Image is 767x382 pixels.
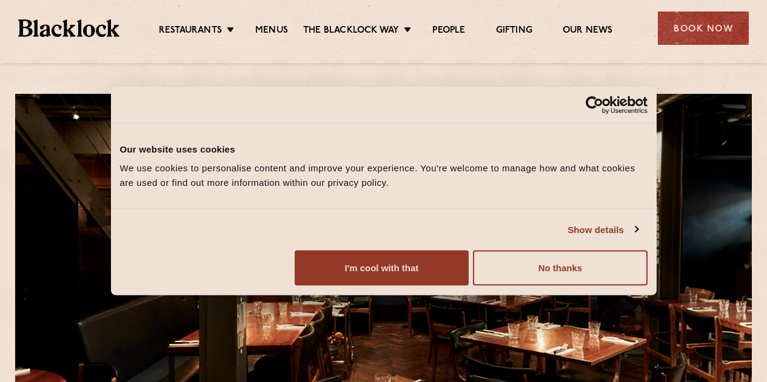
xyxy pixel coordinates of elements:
[563,25,613,38] a: Our News
[303,25,399,38] a: The Blacklock Way
[159,25,222,38] a: Restaurants
[120,142,648,156] div: Our website uses cookies
[541,96,648,114] a: Usercentrics Cookiebot - opens in a new window
[473,251,647,286] button: No thanks
[255,25,288,38] a: Menus
[658,12,749,45] div: Book Now
[120,161,648,190] div: We use cookies to personalise content and improve your experience. You're welcome to manage how a...
[18,19,119,36] img: BL_Textured_Logo-footer-cropped.svg
[568,222,638,237] a: Show details
[432,25,465,38] a: People
[496,25,532,38] a: Gifting
[295,251,469,286] button: I'm cool with that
